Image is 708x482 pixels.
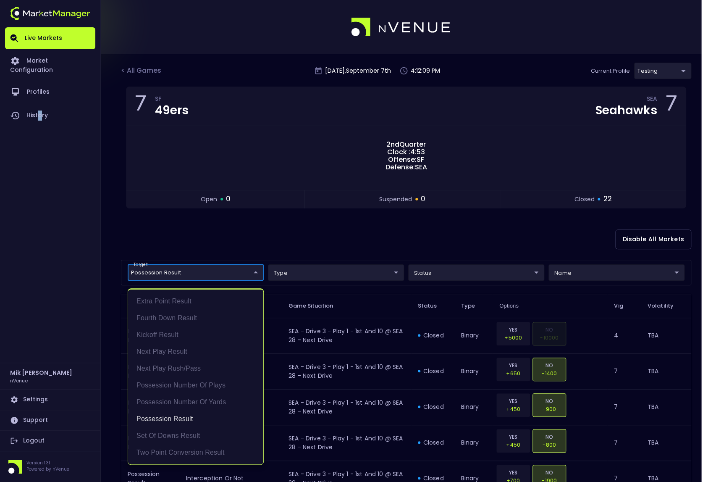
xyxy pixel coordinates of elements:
li: Extra Point Result [128,293,263,310]
li: Next Play Rush/Pass [128,360,263,377]
li: Set of Downs Result [128,427,263,444]
li: Next Play Result [128,343,263,360]
li: Possession Result [128,411,263,427]
li: Two Point Conversion Result [128,444,263,461]
li: Possession Number of Yards [128,394,263,411]
li: Kickoff Result [128,327,263,343]
li: Fourth Down Result [128,310,263,327]
li: Possession Number of Plays [128,377,263,394]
